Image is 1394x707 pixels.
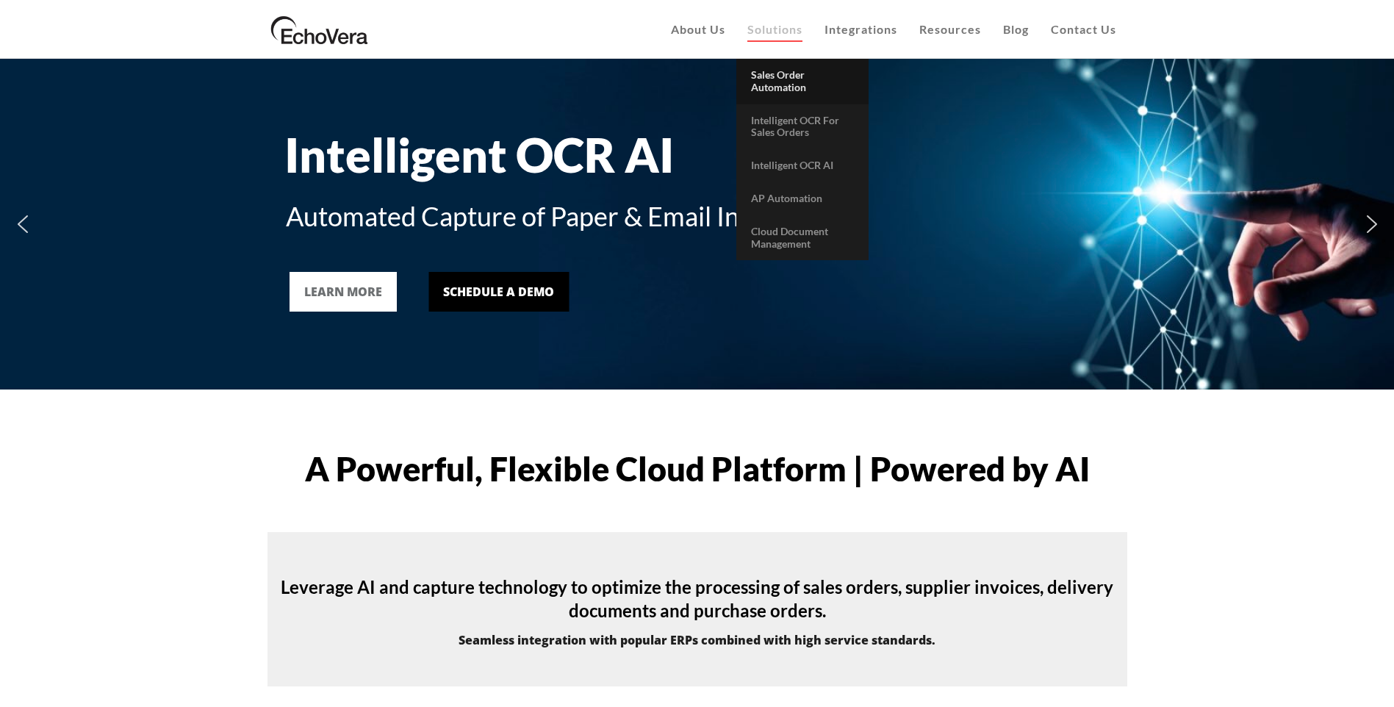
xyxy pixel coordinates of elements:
span: Cloud Document Management [751,225,828,250]
img: next arrow [1360,212,1384,236]
a: Cloud Document Management [736,215,869,261]
a: Intelligent OCR AI [736,149,869,182]
h4: Leverage AI and capture technology to optimize the processing of sales orders, supplier invoices,... [267,575,1127,622]
div: Schedule a Demo [443,283,554,301]
a: AP Automation [736,182,869,215]
a: LEARN MORE [290,272,397,312]
img: previous arrow [11,212,35,236]
span: Sales Order Automation [751,68,806,93]
div: Intelligent OCR AI [284,127,1107,184]
a: Schedule a Demo [428,272,569,312]
a: Intelligent OCR for Sales Orders [736,104,869,150]
div: Automated Capture of Paper & Email Invoices [286,196,1109,236]
span: Resources [919,22,981,36]
h1: A Powerful, Flexible Cloud Platform | Powered by AI [267,452,1127,486]
span: Intelligent OCR for Sales Orders [751,114,839,139]
span: Intelligent OCR AI [751,159,833,171]
span: Blog [1003,22,1029,36]
a: Sales Order Automation [736,59,869,104]
span: AP Automation [751,192,822,204]
div: LEARN MORE [304,283,382,301]
span: Integrations [824,22,897,36]
span: Solutions [747,22,802,36]
img: EchoVera [267,11,372,48]
span: About Us [671,22,725,36]
strong: Seamless integration with popular ERPs combined with high service standards. [459,632,935,648]
span: Contact Us [1051,22,1116,36]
